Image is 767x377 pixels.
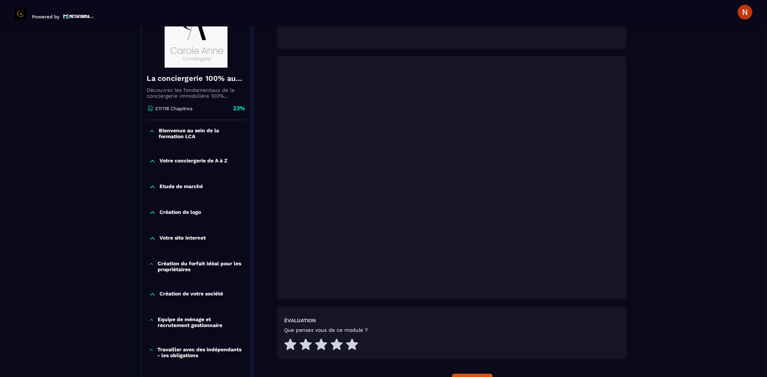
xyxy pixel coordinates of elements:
p: Création du forfait idéal pour les propriétaires [158,261,243,272]
p: Bienvenue au sein de la formation LCA [159,128,244,139]
h4: La conciergerie 100% automatisée [147,73,245,83]
p: Votre conciergerie de A à Z [160,158,228,165]
p: Powered by [32,14,60,19]
h6: Évaluation [284,317,316,323]
img: logo [63,13,94,19]
h5: Que pensez vous de ce module ? [284,327,368,333]
p: Création de votre société [160,291,223,298]
p: Votre site internet [160,235,206,242]
p: Etude de marché [160,183,203,191]
p: Equipe de ménage et recrutement gestionnaire [158,316,244,328]
p: Création de logo [160,209,201,216]
img: logo-branding [15,8,26,19]
p: 23% [233,104,245,112]
p: Travailler avec des indépendants - les obligations [157,347,243,358]
p: Découvrez les fondamentaux de la conciergerie immobilière 100% automatisée. Cette formation est c... [147,87,245,99]
p: 27/118 Chapitres [155,106,193,111]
